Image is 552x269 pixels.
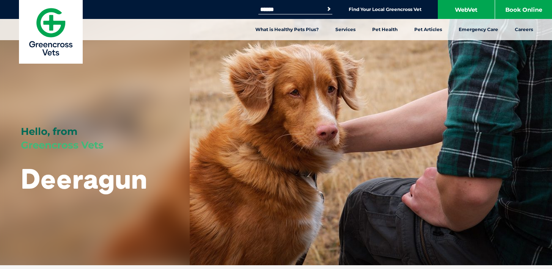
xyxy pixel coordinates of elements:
[406,19,450,40] a: Pet Articles
[21,139,104,151] span: Greencross Vets
[325,5,333,13] button: Search
[247,19,327,40] a: What is Healthy Pets Plus?
[349,6,421,13] a: Find Your Local Greencross Vet
[506,19,541,40] a: Careers
[450,19,506,40] a: Emergency Care
[364,19,406,40] a: Pet Health
[21,125,77,138] span: Hello, from
[327,19,364,40] a: Services
[21,164,147,194] h1: Deeragun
